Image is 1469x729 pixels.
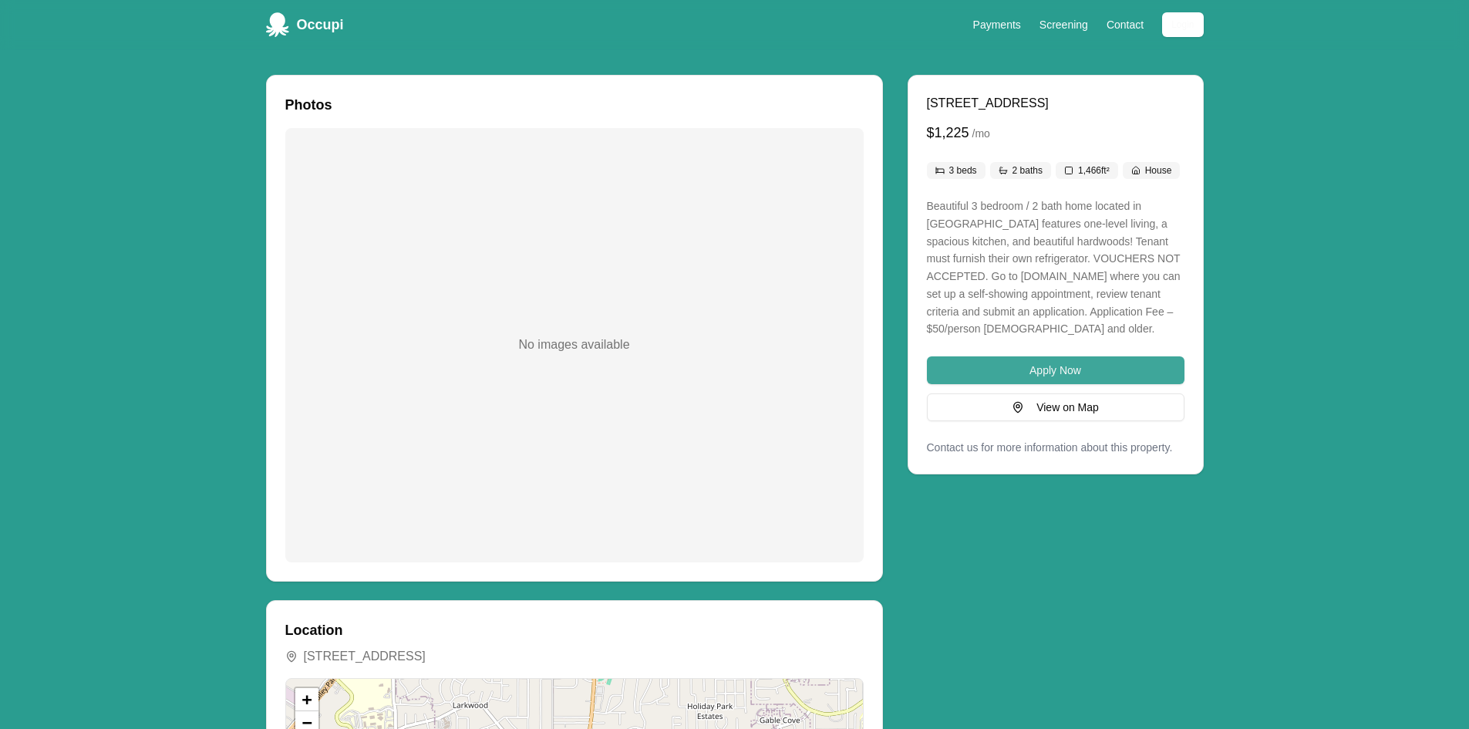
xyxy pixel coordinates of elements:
[927,356,1184,384] button: Apply Now
[973,12,1204,37] nav: Main
[927,122,969,143] span: $1,225
[1107,19,1144,31] a: Contact
[304,647,426,666] button: [STREET_ADDRESS]
[297,14,344,35] span: Occupi
[927,440,1184,455] p: Contact us for more information about this property.
[1123,162,1181,179] div: House
[927,94,1184,455] div: Property details
[927,197,1184,338] p: Beautiful 3 bedroom / 2 bath home located in [GEOGRAPHIC_DATA] features one-level living, a spaci...
[972,126,990,141] span: / mo
[295,688,318,711] a: Zoom in
[518,336,629,354] p: No images available
[927,162,1184,179] div: Property features
[990,162,1051,179] div: 2 baths
[302,690,312,709] span: +
[1056,162,1118,179] div: 1,466 ft²
[285,94,864,116] h3: Photos
[927,162,986,179] div: 3 beds
[266,12,344,37] a: Occupi
[927,393,1184,421] button: Scroll to map view
[1039,19,1088,31] a: Screening
[927,96,1049,110] span: [STREET_ADDRESS]
[973,19,1021,31] a: Payments
[1162,12,1203,37] button: Login
[1162,17,1203,30] a: Login
[285,619,864,641] h3: Location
